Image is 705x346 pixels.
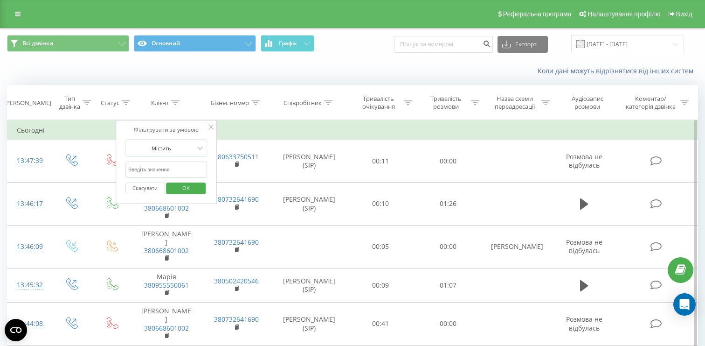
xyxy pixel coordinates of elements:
td: [PERSON_NAME] (SIP) [271,268,347,303]
a: 380502420546 [214,276,259,285]
div: Коментар/категорія дзвінка [623,95,678,111]
td: [PERSON_NAME] [482,225,552,268]
td: 00:41 [347,303,415,346]
div: Статус [101,99,119,107]
div: 13:46:17 [17,195,41,213]
a: 380732641690 [214,195,259,204]
span: Розмова не відбулась [566,152,602,169]
div: 13:45:32 [17,276,41,294]
span: Всі дзвінки [22,40,53,47]
button: Графік [261,35,314,52]
a: 380732641690 [214,315,259,324]
td: 01:26 [415,183,482,226]
input: Пошук за номером [394,36,493,53]
div: Аудіозапис розмови [560,95,615,111]
div: Назва схеми переадресації [490,95,539,111]
input: Введіть значення [125,162,207,178]
a: 380668601002 [144,204,189,212]
div: Тип дзвінка [59,95,81,111]
div: 13:44:08 [17,315,41,333]
span: OK [173,181,199,195]
td: Сьогодні [7,121,698,140]
td: [PERSON_NAME] [131,225,201,268]
a: Коли дані можуть відрізнятися вiд інших систем [538,66,698,75]
td: [PERSON_NAME] (SIP) [271,140,347,183]
span: Вихід [676,10,692,18]
button: Скасувати [125,183,165,194]
button: OK [166,183,206,194]
a: 380732641690 [214,238,259,247]
div: 13:47:39 [17,152,41,170]
td: 01:07 [415,268,482,303]
button: Експорт [498,36,548,53]
td: 00:00 [415,303,482,346]
button: Всі дзвінки [7,35,129,52]
span: Налаштування профілю [587,10,660,18]
div: Бізнес номер [211,99,249,107]
td: Марія [131,268,201,303]
button: Open CMP widget [5,319,27,341]
div: [PERSON_NAME] [4,99,51,107]
div: Клієнт [151,99,169,107]
div: Тривалість очікування [355,95,401,111]
td: [PERSON_NAME] (SIP) [271,303,347,346]
div: Тривалість розмови [423,95,469,111]
button: Основний [134,35,256,52]
div: Open Intercom Messenger [673,293,696,316]
a: 380633750511 [214,152,259,161]
td: 00:09 [347,268,415,303]
a: 380668601002 [144,246,189,255]
span: Реферальна програма [503,10,572,18]
div: Співробітник [283,99,322,107]
td: 00:00 [415,225,482,268]
span: Графік [279,40,297,47]
td: 00:11 [347,140,415,183]
a: 380668601002 [144,324,189,332]
div: Фільтрувати за умовою [125,125,207,134]
div: 13:46:09 [17,238,41,256]
td: [PERSON_NAME] (SIP) [271,183,347,226]
td: 00:00 [415,140,482,183]
span: Розмова не відбулась [566,238,602,255]
span: Розмова не відбулась [566,315,602,332]
td: 00:10 [347,183,415,226]
a: 380955550061 [144,281,189,290]
td: [PERSON_NAME] [131,303,201,346]
td: 00:05 [347,225,415,268]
